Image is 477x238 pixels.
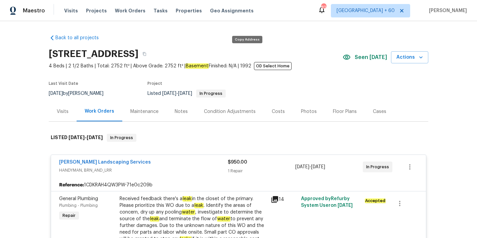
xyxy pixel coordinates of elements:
span: - [69,135,103,140]
div: 1CDKRAH4QW3PW-71e0c209b [51,179,426,191]
div: by [PERSON_NAME] [49,90,112,98]
span: 4 Beds | 2 1/2 Baths | Total: 2752 ft² | Above Grade: 2752 ft² | Finished: N/A | 1992 [49,63,343,69]
div: Costs [272,108,285,115]
span: Tasks [154,8,168,13]
span: - [162,91,192,96]
h6: LISTED [51,134,103,142]
div: Maintenance [130,108,159,115]
span: [PERSON_NAME] [426,7,467,14]
span: In Progress [366,164,392,170]
div: 821 [321,4,326,11]
em: leak [182,196,192,201]
span: - [295,164,325,170]
span: Plumbing - Plumbing [59,203,98,207]
span: In Progress [107,134,136,141]
span: OD Select Home [254,62,292,70]
span: Properties [176,7,202,14]
span: General Plumbing [59,196,98,201]
div: Work Orders [85,108,114,115]
em: Basement [185,63,209,69]
div: 14 [271,195,297,203]
em: water [182,210,195,215]
div: LISTED [DATE]-[DATE]In Progress [49,127,428,148]
span: $950.00 [228,160,247,165]
button: Actions [391,51,428,64]
div: Notes [175,108,188,115]
span: HANDYMAN, BRN_AND_LRR [59,167,228,174]
div: Photos [301,108,317,115]
span: Repair [60,212,78,219]
span: In Progress [197,92,225,96]
span: [DATE] [178,91,192,96]
span: [DATE] [311,165,325,169]
div: Floor Plans [333,108,357,115]
span: [DATE] [87,135,103,140]
div: Condition Adjustments [204,108,256,115]
span: Visits [64,7,78,14]
span: Work Orders [115,7,145,14]
span: Maestro [23,7,45,14]
div: Visits [57,108,69,115]
div: Cases [373,108,386,115]
span: [DATE] [338,203,353,208]
em: water [217,216,230,222]
span: Geo Assignments [210,7,254,14]
a: [PERSON_NAME] Landscaping Services [59,160,151,165]
h2: [STREET_ADDRESS] [49,51,138,57]
span: Project [147,81,162,85]
em: leak [150,216,159,222]
span: Last Visit Date [49,81,78,85]
span: Approved by Refurby System User on [301,196,353,208]
span: Seen [DATE] [355,54,387,61]
span: Projects [86,7,107,14]
a: Back to all projects [49,35,113,41]
em: leak [194,203,204,208]
div: 1 Repair [228,168,295,174]
span: [DATE] [162,91,176,96]
span: [GEOGRAPHIC_DATA] + 60 [337,7,395,14]
span: [DATE] [69,135,85,140]
span: Actions [396,53,423,62]
b: Reference: [59,182,84,188]
em: Accepted [365,198,386,203]
span: [DATE] [295,165,309,169]
span: [DATE] [49,91,63,96]
span: Listed [147,91,226,96]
